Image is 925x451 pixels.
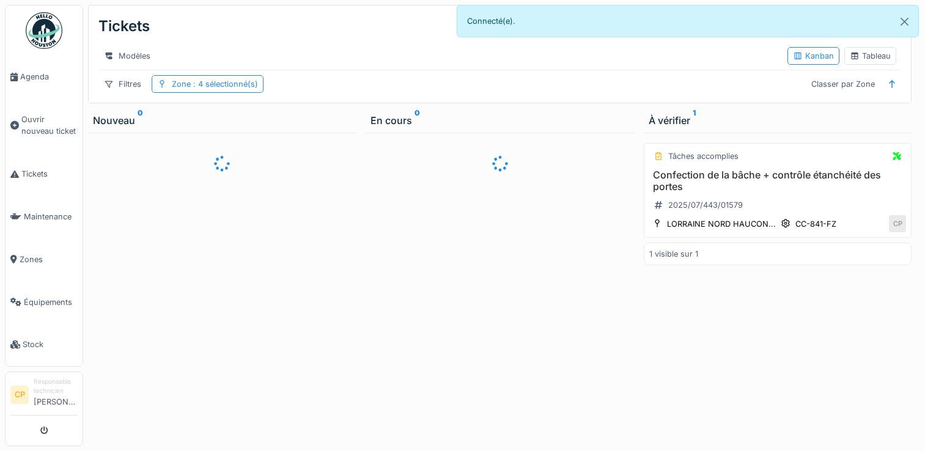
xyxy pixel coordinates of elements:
div: Filtres [98,75,147,93]
span: Équipements [24,296,78,308]
div: Responsable technicien [34,377,78,396]
img: Badge_color-CXgf-gQk.svg [26,12,62,49]
span: Maintenance [24,211,78,222]
button: Close [891,5,918,38]
div: LORRAINE NORD HAUCON... [667,218,776,230]
div: Tickets [98,10,150,42]
div: CP [889,215,906,232]
div: Tableau [850,50,891,62]
a: CP Responsable technicien[PERSON_NAME] [10,377,78,416]
li: CP [10,386,29,404]
div: Zone [172,78,258,90]
div: Classer par Zone [806,75,880,93]
div: Kanban [793,50,834,62]
span: Ouvrir nouveau ticket [21,114,78,137]
div: À vérifier [649,113,907,128]
sup: 0 [138,113,143,128]
div: CC-841-FZ [795,218,836,230]
span: Agenda [20,71,78,82]
li: [PERSON_NAME] [34,377,78,413]
a: Ouvrir nouveau ticket [6,98,83,153]
div: Modèles [98,47,156,65]
span: Stock [23,339,78,350]
div: Tâches accomplies [668,150,739,162]
a: Agenda [6,56,83,98]
a: Équipements [6,280,83,323]
div: 2025/07/443/01579 [668,199,743,211]
a: Tickets [6,153,83,196]
div: Connecté(e). [457,5,919,37]
span: Zones [20,254,78,265]
div: En cours [370,113,628,128]
a: Zones [6,238,83,281]
span: : 4 sélectionné(s) [191,79,258,89]
span: Tickets [21,168,78,180]
a: Maintenance [6,196,83,238]
div: 1 visible sur 1 [649,248,698,260]
h3: Confection de la bâche + contrôle étanchéité des portes [649,169,906,193]
a: Stock [6,323,83,366]
sup: 0 [415,113,420,128]
div: Nouveau [93,113,351,128]
sup: 1 [693,113,696,128]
